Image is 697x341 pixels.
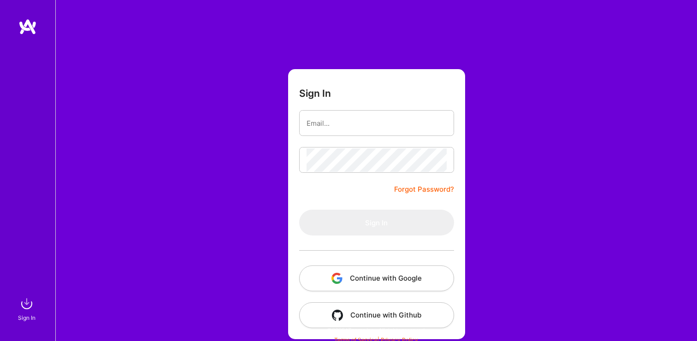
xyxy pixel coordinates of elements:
img: sign in [18,294,36,313]
input: Email... [307,112,447,135]
div: Sign In [18,313,35,323]
button: Continue with Google [299,265,454,291]
button: Continue with Github [299,302,454,328]
a: sign inSign In [19,294,36,323]
h3: Sign In [299,88,331,99]
button: Sign In [299,210,454,235]
img: icon [332,310,343,321]
img: icon [331,273,343,284]
a: Forgot Password? [394,184,454,195]
img: logo [18,18,37,35]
